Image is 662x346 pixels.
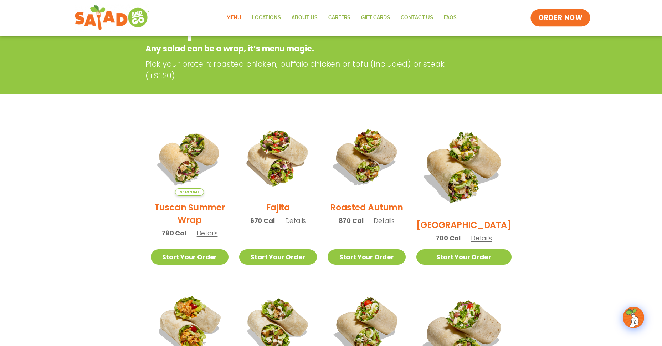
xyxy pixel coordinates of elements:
[266,201,290,214] h2: Fajita
[250,216,275,225] span: 670 Cal
[538,13,583,22] span: ORDER NOW
[175,188,204,196] span: Seasonal
[285,216,306,225] span: Details
[239,249,317,265] a: Start Your Order
[151,201,229,226] h2: Tuscan Summer Wrap
[339,216,364,225] span: 870 Cal
[286,10,323,26] a: About Us
[530,9,590,26] a: ORDER NOW
[247,10,286,26] a: Locations
[436,233,461,243] span: 700 Cal
[395,10,438,26] a: Contact Us
[151,118,229,196] img: Product photo for Tuscan Summer Wrap
[623,307,643,327] img: wpChatIcon
[197,229,218,238] span: Details
[416,219,512,231] h2: [GEOGRAPHIC_DATA]
[471,234,492,243] span: Details
[416,118,512,213] img: Product photo for BBQ Ranch Wrap
[323,10,356,26] a: Careers
[221,10,247,26] a: Menu
[328,249,405,265] a: Start Your Order
[438,10,462,26] a: FAQs
[356,10,395,26] a: GIFT CARDS
[145,43,460,55] p: Any salad can be a wrap, it’s menu magic.
[221,10,462,26] nav: Menu
[239,118,317,196] img: Product photo for Fajita Wrap
[145,58,463,82] p: Pick your protein: roasted chicken, buffalo chicken or tofu (included) or steak (+$1.20)
[374,216,395,225] span: Details
[75,4,150,32] img: new-SAG-logo-768×292
[330,201,403,214] h2: Roasted Autumn
[416,249,512,265] a: Start Your Order
[161,228,186,238] span: 780 Cal
[328,118,405,196] img: Product photo for Roasted Autumn Wrap
[151,249,229,265] a: Start Your Order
